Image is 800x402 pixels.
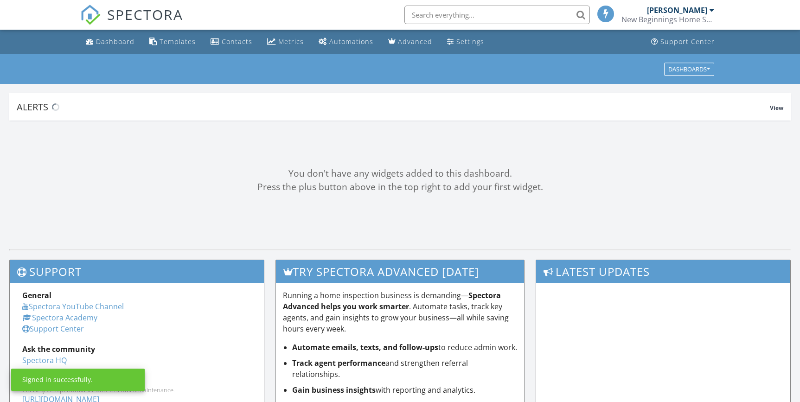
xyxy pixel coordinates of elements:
a: SPECTORA [80,13,183,32]
div: Alerts [17,101,770,113]
div: Metrics [278,37,304,46]
a: Spectora YouTube Channel [22,301,124,312]
div: Advanced [398,37,432,46]
input: Search everything... [404,6,590,24]
div: Contacts [222,37,252,46]
button: Dashboards [664,63,714,76]
a: Automations (Basic) [315,33,377,51]
div: Ask the community [22,344,251,355]
strong: Spectora Advanced helps you work smarter [283,290,501,312]
div: [PERSON_NAME] [647,6,707,15]
div: Support Center [660,37,715,46]
strong: Track agent performance [292,358,385,368]
strong: General [22,290,51,300]
div: Signed in successfully. [22,375,93,384]
div: Templates [160,37,196,46]
div: Press the plus button above in the top right to add your first widget. [9,180,791,194]
a: Metrics [263,33,307,51]
li: and strengthen referral relationships. [292,357,518,380]
a: Contacts [207,33,256,51]
h3: Latest Updates [536,260,790,283]
a: Support Center [647,33,718,51]
li: to reduce admin work. [292,342,518,353]
a: Templates [146,33,199,51]
div: New Beginnings Home Services, LLC [621,15,714,24]
div: Dashboard [96,37,134,46]
a: Settings [443,33,488,51]
a: Spectora HQ [22,355,67,365]
strong: Automate emails, texts, and follow-ups [292,342,438,352]
li: with reporting and analytics. [292,384,518,396]
a: Support Center [22,324,84,334]
span: SPECTORA [107,5,183,24]
div: Check system performance and scheduled maintenance. [22,386,251,394]
span: View [770,104,783,112]
p: Running a home inspection business is demanding— . Automate tasks, track key agents, and gain ins... [283,290,518,334]
div: Automations [329,37,373,46]
div: Dashboards [668,66,710,72]
div: You don't have any widgets added to this dashboard. [9,167,791,180]
div: Settings [456,37,484,46]
a: Dashboard [82,33,138,51]
a: Spectora Academy [22,313,97,323]
img: The Best Home Inspection Software - Spectora [80,5,101,25]
a: Advanced [384,33,436,51]
h3: Try spectora advanced [DATE] [276,260,525,283]
strong: Gain business insights [292,385,376,395]
h3: Support [10,260,264,283]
